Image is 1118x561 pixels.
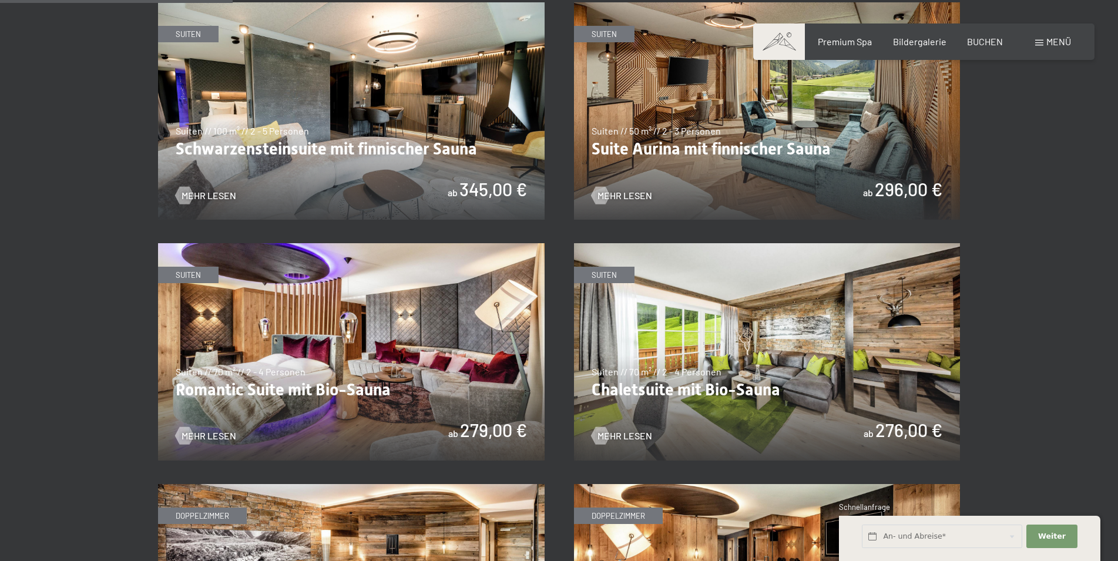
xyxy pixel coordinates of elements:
a: Suite Deluxe mit Sauna [574,485,961,492]
span: Weiter [1038,531,1066,542]
a: Bildergalerie [893,36,946,47]
span: Mehr Lesen [182,189,236,202]
span: Schnellanfrage [839,502,890,512]
a: Mehr Lesen [176,429,236,442]
span: Mehr Lesen [597,189,652,202]
img: Suite Aurina mit finnischer Sauna [574,2,961,220]
img: Romantic Suite mit Bio-Sauna [158,243,545,461]
img: Chaletsuite mit Bio-Sauna [574,243,961,461]
span: 1 [838,532,841,542]
span: Mehr Lesen [597,429,652,442]
a: Nature Suite mit Sauna [158,485,545,492]
a: Schwarzensteinsuite mit finnischer Sauna [158,3,545,10]
a: Chaletsuite mit Bio-Sauna [574,244,961,251]
a: BUCHEN [967,36,1003,47]
span: Einwilligung Marketing* [446,309,543,321]
a: Mehr Lesen [592,189,652,202]
a: Mehr Lesen [592,429,652,442]
a: Premium Spa [818,36,872,47]
a: Romantic Suite mit Bio-Sauna [158,244,545,251]
span: Mehr Lesen [182,429,236,442]
a: Mehr Lesen [176,189,236,202]
button: Weiter [1026,525,1077,549]
span: Menü [1046,36,1071,47]
a: Suite Aurina mit finnischer Sauna [574,3,961,10]
img: Schwarzensteinsuite mit finnischer Sauna [158,2,545,220]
